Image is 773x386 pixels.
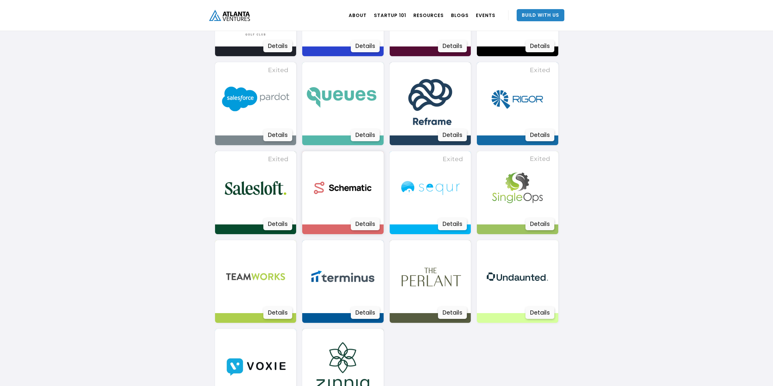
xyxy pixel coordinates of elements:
div: Details [438,129,467,141]
img: Image 3 [481,151,554,224]
img: Image 3 [306,151,379,224]
div: Details [525,307,554,319]
img: Image 3 [306,62,379,135]
div: Details [263,40,292,52]
div: Details [525,218,554,230]
a: BLOGS [451,7,469,24]
div: Details [263,218,292,230]
a: Build With Us [517,9,564,21]
div: Details [351,129,380,141]
a: EVENTS [476,7,495,24]
img: Image 3 [219,240,292,313]
img: Image 3 [481,240,554,313]
div: Details [351,40,380,52]
div: Details [525,129,554,141]
img: Image 3 [219,151,292,224]
div: Details [438,307,467,319]
div: Details [351,307,380,319]
a: RESOURCES [413,7,444,24]
img: Image 3 [481,62,554,135]
img: Image 3 [394,62,467,135]
div: Details [438,218,467,230]
img: Image 3 [219,62,292,135]
div: Details [263,129,292,141]
a: ABOUT [349,7,367,24]
img: Image 3 [394,240,467,313]
div: Details [525,40,554,52]
img: Image 3 [394,151,467,224]
div: Details [438,40,467,52]
div: Details [351,218,380,230]
a: Startup 101 [374,7,406,24]
div: Details [263,307,292,319]
img: Image 3 [306,240,379,313]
